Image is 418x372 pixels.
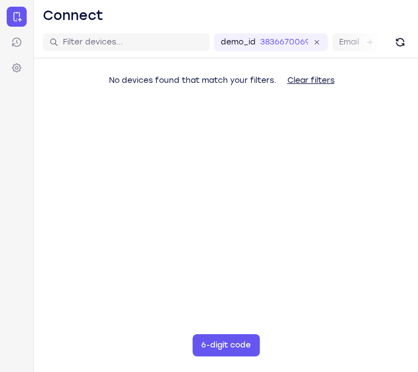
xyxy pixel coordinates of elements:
[391,33,409,51] button: Refresh
[109,76,276,85] span: No devices found that match your filters.
[192,334,260,356] button: 6-digit code
[43,7,103,24] h1: Connect
[339,37,359,48] label: Email
[63,37,203,48] input: Filter devices...
[7,58,27,78] a: Settings
[221,37,256,48] label: demo_id
[7,32,27,52] a: Sessions
[7,7,27,27] a: Connect
[278,70,344,92] button: Clear filters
